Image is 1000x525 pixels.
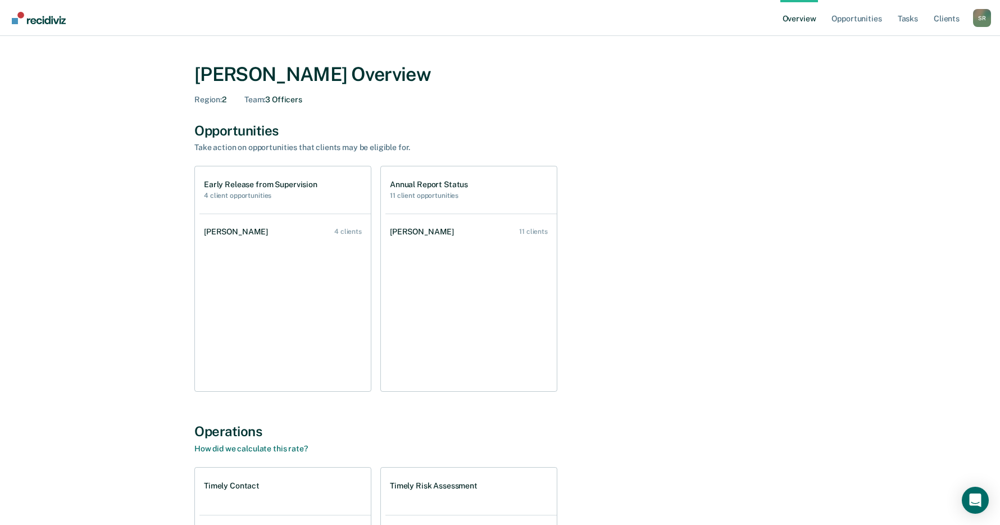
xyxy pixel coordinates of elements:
[973,9,991,27] button: Profile dropdown button
[194,63,806,86] div: [PERSON_NAME] Overview
[194,143,588,152] div: Take action on opportunities that clients may be eligible for.
[194,123,806,139] div: Opportunities
[385,216,557,248] a: [PERSON_NAME] 11 clients
[204,227,272,237] div: [PERSON_NAME]
[334,228,362,236] div: 4 clients
[199,216,371,248] a: [PERSON_NAME] 4 clients
[390,481,478,491] h1: Timely Risk Assessment
[194,444,308,453] a: How did we calculate this rate?
[390,192,468,200] h2: 11 client opportunities
[390,227,458,237] div: [PERSON_NAME]
[973,9,991,27] div: S R
[194,95,222,104] span: Region :
[204,180,317,189] h1: Early Release from Supervision
[204,481,260,491] h1: Timely Contact
[244,95,265,104] span: Team :
[390,180,468,189] h1: Annual Report Status
[194,95,226,105] div: 2
[962,487,989,514] div: Open Intercom Messenger
[204,192,317,200] h2: 4 client opportunities
[519,228,548,236] div: 11 clients
[194,423,806,440] div: Operations
[12,12,66,24] img: Recidiviz
[244,95,302,105] div: 3 Officers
